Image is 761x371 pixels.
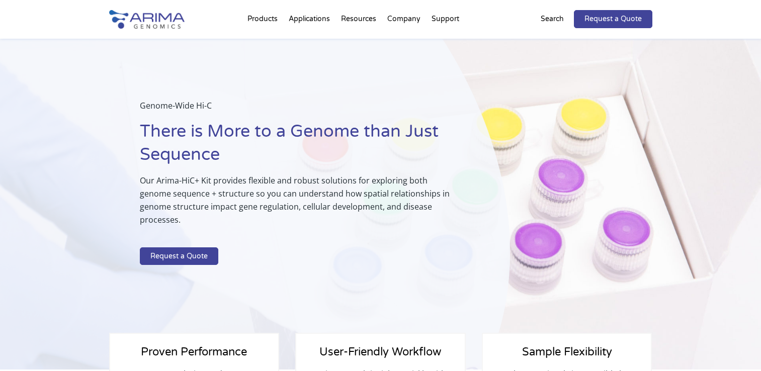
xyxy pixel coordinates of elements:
[141,345,247,358] span: Proven Performance
[574,10,652,28] a: Request a Quote
[140,120,459,174] h1: There is More to a Genome than Just Sequence
[109,10,185,29] img: Arima-Genomics-logo
[140,247,218,265] a: Request a Quote
[140,174,459,234] p: Our Arima-HiC+ Kit provides flexible and robust solutions for exploring both genome sequence + st...
[522,345,612,358] span: Sample Flexibility
[319,345,441,358] span: User-Friendly Workflow
[541,13,564,26] p: Search
[140,99,459,120] p: Genome-Wide Hi-C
